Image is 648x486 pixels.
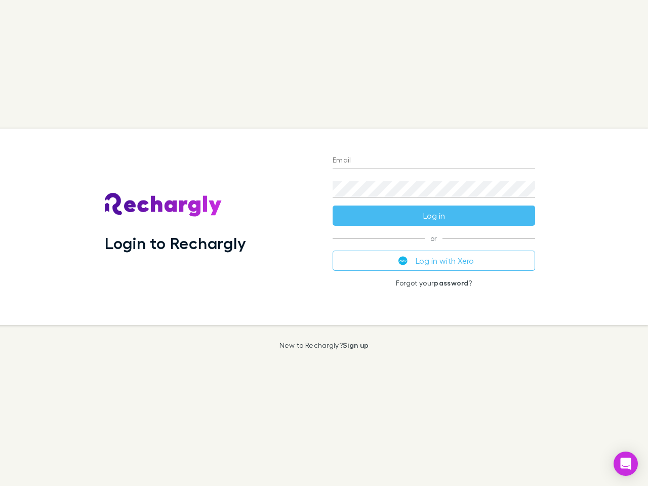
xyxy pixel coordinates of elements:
p: Forgot your ? [333,279,535,287]
img: Rechargly's Logo [105,193,222,217]
button: Log in [333,206,535,226]
a: Sign up [343,341,369,349]
div: Open Intercom Messenger [614,452,638,476]
p: New to Rechargly? [279,341,369,349]
img: Xero's logo [398,256,408,265]
a: password [434,278,468,287]
h1: Login to Rechargly [105,233,246,253]
button: Log in with Xero [333,251,535,271]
